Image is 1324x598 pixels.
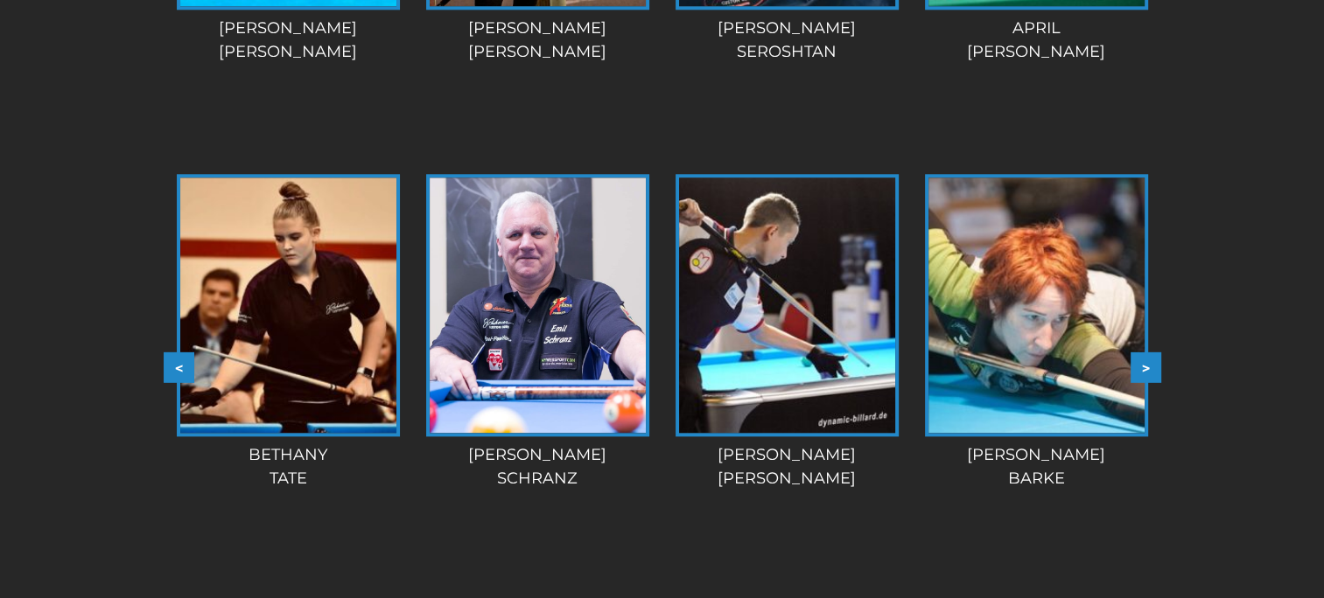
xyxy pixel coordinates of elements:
[420,17,655,64] div: [PERSON_NAME] [PERSON_NAME]
[171,443,406,490] div: Bethany Tate
[420,443,655,490] div: [PERSON_NAME] Schranz
[180,177,396,433] img: bethany-tate-1-225x320.jpg
[420,174,655,490] a: [PERSON_NAME]Schranz
[919,443,1154,490] div: [PERSON_NAME] Barke
[171,174,406,490] a: BethanyTate
[919,17,1154,64] div: April [PERSON_NAME]
[669,17,905,64] div: [PERSON_NAME] Seroshtan
[679,177,895,433] img: Andrei-Dzuskaev-225x320.jpg
[928,177,1145,433] img: manou-5-225x320.jpg
[919,174,1154,490] a: [PERSON_NAME]Barke
[171,17,406,64] div: [PERSON_NAME] [PERSON_NAME]
[164,352,1161,383] div: Carousel Navigation
[1131,352,1161,383] button: >
[669,174,905,490] a: [PERSON_NAME][PERSON_NAME]
[430,177,646,433] img: Emil-Schranz-1-e1565199732622.jpg
[669,443,905,490] div: [PERSON_NAME] [PERSON_NAME]
[164,352,194,383] button: <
